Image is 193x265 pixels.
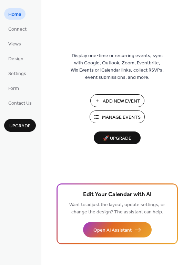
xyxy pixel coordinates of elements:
[8,100,32,107] span: Contact Us
[4,119,36,132] button: Upgrade
[4,67,30,79] a: Settings
[8,26,27,33] span: Connect
[69,200,165,217] span: Want to adjust the layout, update settings, or change the design? The assistant can help.
[8,85,19,92] span: Form
[94,131,141,144] button: 🚀 Upgrade
[4,8,26,20] a: Home
[8,70,26,77] span: Settings
[102,114,141,121] span: Manage Events
[90,94,144,107] button: Add New Event
[4,38,25,49] a: Views
[9,123,31,130] span: Upgrade
[98,134,136,143] span: 🚀 Upgrade
[4,82,23,94] a: Form
[71,52,164,81] span: Display one-time or recurring events, sync with Google, Outlook, Zoom, Eventbrite, Wix Events or ...
[4,97,36,108] a: Contact Us
[83,222,152,237] button: Open AI Assistant
[8,11,21,18] span: Home
[4,53,28,64] a: Design
[4,23,31,34] a: Connect
[103,98,140,105] span: Add New Event
[83,190,152,200] span: Edit Your Calendar with AI
[93,227,132,234] span: Open AI Assistant
[90,110,145,123] button: Manage Events
[8,55,23,63] span: Design
[8,41,21,48] span: Views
